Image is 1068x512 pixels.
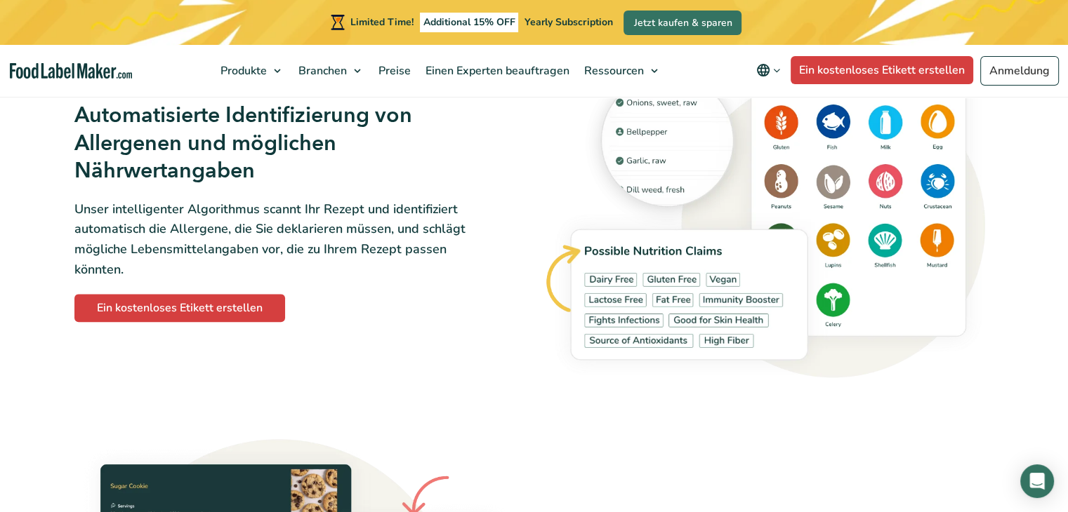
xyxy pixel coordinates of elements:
[294,63,348,79] span: Branchen
[74,102,481,185] h3: Automatisierte Identifizierung von Allergenen und möglichen Nährwertangaben
[624,11,741,35] a: Jetzt kaufen & sparen
[291,45,368,97] a: Branchen
[577,45,665,97] a: Ressourcen
[216,63,268,79] span: Produkte
[420,13,519,32] span: Additional 15% OFF
[1020,464,1054,498] div: Open Intercom Messenger
[418,45,574,97] a: Einen Experten beauftragen
[350,15,414,29] span: Limited Time!
[791,56,973,84] a: Ein kostenloses Etikett erstellen
[371,45,415,97] a: Preise
[10,63,132,79] a: Food Label Maker homepage
[746,56,791,84] button: Change language
[421,63,571,79] span: Einen Experten beauftragen
[580,63,645,79] span: Ressourcen
[213,45,288,97] a: Produkte
[980,56,1059,86] a: Anmeldung
[74,199,481,280] p: Unser intelligenter Algorithmus scannt Ihr Rezept und identifiziert automatisch die Allergene, di...
[74,294,285,322] a: Ein kostenloses Etikett erstellen
[374,63,412,79] span: Preise
[525,15,612,29] span: Yearly Subscription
